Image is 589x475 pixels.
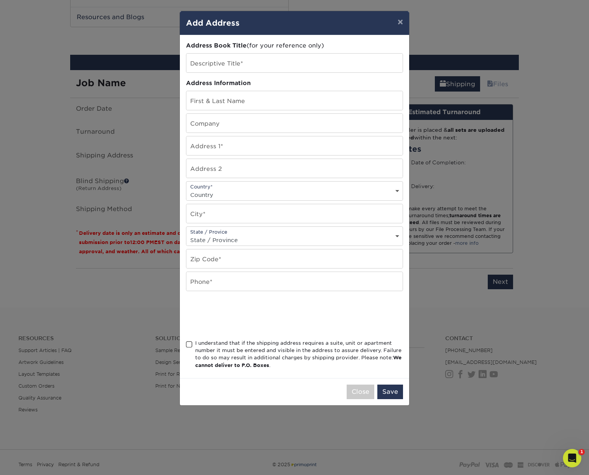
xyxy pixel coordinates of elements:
span: Address Book Title [186,42,247,49]
h4: Add Address [186,17,403,29]
button: Close [347,385,374,399]
iframe: reCAPTCHA [186,300,303,330]
div: I understand that if the shipping address requires a suite, unit or apartment number it must be e... [195,339,403,369]
button: × [392,11,409,33]
div: Address Information [186,79,403,88]
span: 1 [579,449,585,455]
button: Save [377,385,403,399]
div: (for your reference only) [186,41,403,50]
b: We cannot deliver to P.O. Boxes [195,355,401,368]
iframe: Intercom live chat [563,449,581,467]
